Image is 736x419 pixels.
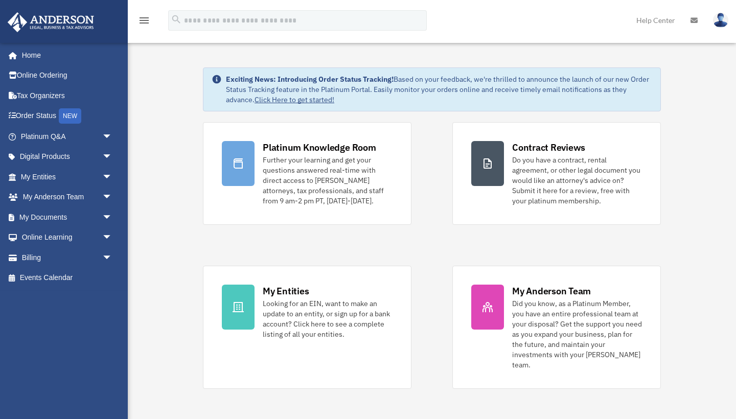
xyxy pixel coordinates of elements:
a: My Anderson Teamarrow_drop_down [7,187,128,207]
a: Events Calendar [7,268,128,288]
span: arrow_drop_down [102,227,123,248]
div: Did you know, as a Platinum Member, you have an entire professional team at your disposal? Get th... [512,298,642,370]
div: Further your learning and get your questions answered real-time with direct access to [PERSON_NAM... [263,155,393,206]
a: Click Here to get started! [255,95,334,104]
a: Order StatusNEW [7,106,128,127]
div: Looking for an EIN, want to make an update to an entity, or sign up for a bank account? Click her... [263,298,393,339]
div: NEW [59,108,81,124]
div: Based on your feedback, we're thrilled to announce the launch of our new Order Status Tracking fe... [226,74,652,105]
div: Contract Reviews [512,141,585,154]
div: My Anderson Team [512,285,591,297]
span: arrow_drop_down [102,126,123,147]
a: Digital Productsarrow_drop_down [7,147,128,167]
div: My Entities [263,285,309,297]
a: menu [138,18,150,27]
img: Anderson Advisors Platinum Portal [5,12,97,32]
a: Tax Organizers [7,85,128,106]
a: Contract Reviews Do you have a contract, rental agreement, or other legal document you would like... [452,122,661,225]
span: arrow_drop_down [102,167,123,188]
a: Online Learningarrow_drop_down [7,227,128,248]
a: My Entities Looking for an EIN, want to make an update to an entity, or sign up for a bank accoun... [203,266,411,389]
a: Online Ordering [7,65,128,86]
a: Home [7,45,123,65]
a: Platinum Knowledge Room Further your learning and get your questions answered real-time with dire... [203,122,411,225]
a: My Anderson Team Did you know, as a Platinum Member, you have an entire professional team at your... [452,266,661,389]
div: Do you have a contract, rental agreement, or other legal document you would like an attorney's ad... [512,155,642,206]
a: Platinum Q&Aarrow_drop_down [7,126,128,147]
i: search [171,14,182,25]
a: My Entitiesarrow_drop_down [7,167,128,187]
span: arrow_drop_down [102,187,123,208]
img: User Pic [713,13,728,28]
div: Platinum Knowledge Room [263,141,376,154]
span: arrow_drop_down [102,147,123,168]
span: arrow_drop_down [102,207,123,228]
a: My Documentsarrow_drop_down [7,207,128,227]
span: arrow_drop_down [102,247,123,268]
a: Billingarrow_drop_down [7,247,128,268]
strong: Exciting News: Introducing Order Status Tracking! [226,75,394,84]
i: menu [138,14,150,27]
